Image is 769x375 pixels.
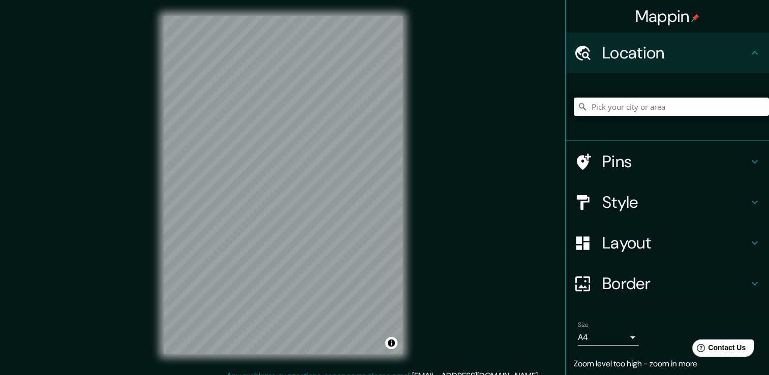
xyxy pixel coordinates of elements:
iframe: Help widget launcher [679,335,758,364]
div: Style [566,182,769,223]
button: Toggle attribution [385,337,397,349]
h4: Layout [602,233,749,253]
canvas: Map [164,16,403,354]
img: pin-icon.png [691,14,699,22]
h4: Location [602,43,749,63]
label: Size [578,321,589,329]
div: Location [566,33,769,73]
div: Pins [566,141,769,182]
div: Layout [566,223,769,263]
h4: Border [602,273,749,294]
p: Zoom level too high - zoom in more [574,358,761,370]
h4: Style [602,192,749,212]
div: A4 [578,329,639,346]
input: Pick your city or area [574,98,769,116]
h4: Pins [602,151,749,172]
h4: Mappin [635,6,700,26]
div: Border [566,263,769,304]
